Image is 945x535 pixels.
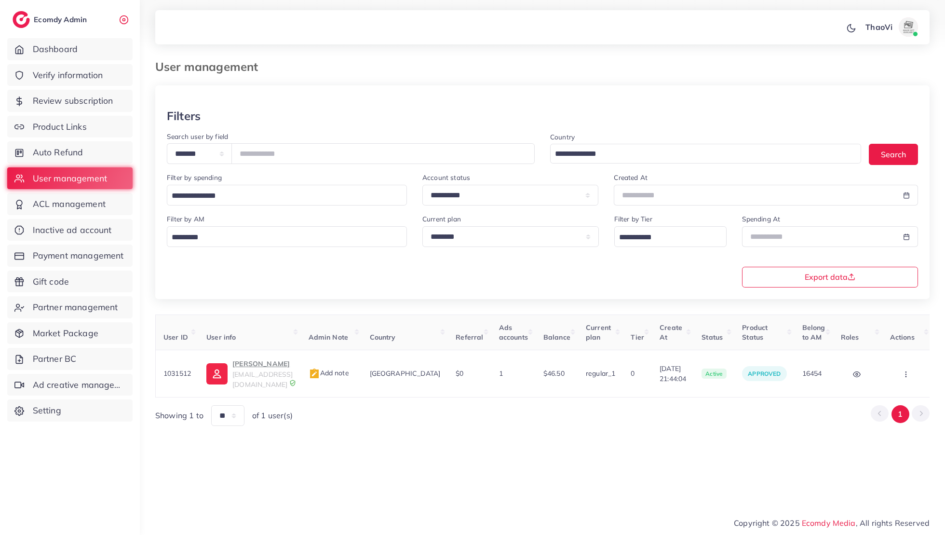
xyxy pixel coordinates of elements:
span: of 1 user(s) [252,410,293,421]
input: Search for option [616,230,714,245]
span: approved [748,370,781,377]
span: Belong to AM [802,323,825,342]
ul: Pagination [871,405,930,423]
span: Add note [309,369,349,377]
label: Created At [614,173,648,182]
span: Export data [805,273,855,281]
a: Auto Refund [7,141,133,164]
input: Search for option [168,230,394,245]
img: ic-user-info.36bf1079.svg [206,363,228,384]
span: Tier [631,333,644,342]
div: Search for option [167,185,407,206]
p: [PERSON_NAME] [232,358,293,370]
span: Ad creative management [33,379,125,391]
span: 1031512 [163,369,191,378]
a: Dashboard [7,38,133,60]
span: 0 [631,369,634,378]
button: Go to page 1 [891,405,909,423]
span: User ID [163,333,188,342]
a: Product Links [7,116,133,138]
span: 16454 [802,369,822,378]
label: Current plan [422,214,461,224]
label: Spending At [742,214,781,224]
span: Setting [33,404,61,417]
button: Search [869,144,918,165]
a: Payment management [7,245,133,267]
span: Verify information [33,69,103,82]
span: Market Package [33,327,98,340]
span: active [702,369,727,379]
span: Status [702,333,723,342]
a: ACL management [7,193,133,215]
img: avatar [899,17,918,37]
span: Roles [841,333,859,342]
a: ThaoViavatar [860,17,922,37]
span: $46.50 [543,369,565,378]
h3: User management [155,60,266,74]
a: Gift code [7,271,133,293]
span: regular_1 [586,369,615,378]
span: Referral [456,333,483,342]
div: Search for option [614,226,727,247]
span: Country [370,333,396,342]
span: [DATE] 21:44:04 [660,364,686,384]
div: Search for option [167,226,407,247]
a: Review subscription [7,90,133,112]
span: Dashboard [33,43,78,55]
a: Partner BC [7,348,133,370]
span: User management [33,172,107,185]
span: Inactive ad account [33,224,112,236]
span: Partner BC [33,353,77,365]
span: Product Links [33,121,87,133]
h3: Filters [167,109,201,123]
img: admin_note.cdd0b510.svg [309,368,320,380]
a: Partner management [7,296,133,318]
a: Ecomdy Media [802,518,856,528]
span: [GEOGRAPHIC_DATA] [370,369,441,378]
span: Copyright © 2025 [734,517,930,529]
a: Setting [7,399,133,422]
h2: Ecomdy Admin [34,15,89,24]
a: [PERSON_NAME][EMAIL_ADDRESS][DOMAIN_NAME] [206,358,293,389]
input: Search for option [168,189,394,204]
input: Search for option [552,147,849,162]
button: Export data [742,267,918,288]
label: Filter by AM [167,214,204,224]
img: logo [13,11,30,28]
label: Account status [422,173,470,182]
label: Filter by spending [167,173,222,182]
a: Inactive ad account [7,219,133,241]
label: Search user by field [167,132,228,141]
span: ACL management [33,198,106,210]
a: User management [7,167,133,190]
a: logoEcomdy Admin [13,11,89,28]
p: ThaoVi [865,21,892,33]
a: Ad creative management [7,374,133,396]
a: Verify information [7,64,133,86]
span: Balance [543,333,570,342]
label: Filter by Tier [614,214,652,224]
a: Market Package [7,322,133,344]
span: Admin Note [309,333,349,342]
span: Payment management [33,249,124,262]
span: Review subscription [33,95,113,107]
label: Country [550,132,575,142]
span: Ads accounts [499,323,528,342]
img: 9CAL8B2pu8EFxCJHYAAAAldEVYdGRhdGU6Y3JlYXRlADIwMjItMTItMDlUMDQ6NTg6MzkrMDA6MDBXSlgLAAAAJXRFWHRkYXR... [289,380,296,386]
span: Current plan [586,323,611,342]
span: 1 [499,369,503,378]
span: Partner management [33,301,118,314]
span: [EMAIL_ADDRESS][DOMAIN_NAME] [232,370,293,388]
span: Showing 1 to [155,410,203,421]
span: $0 [456,369,463,378]
span: , All rights Reserved [856,517,930,529]
span: Auto Refund [33,146,83,159]
span: Create At [660,323,682,342]
span: Gift code [33,275,69,288]
span: Actions [890,333,915,342]
span: User info [206,333,236,342]
div: Search for option [550,144,861,164]
span: Product Status [742,323,768,342]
